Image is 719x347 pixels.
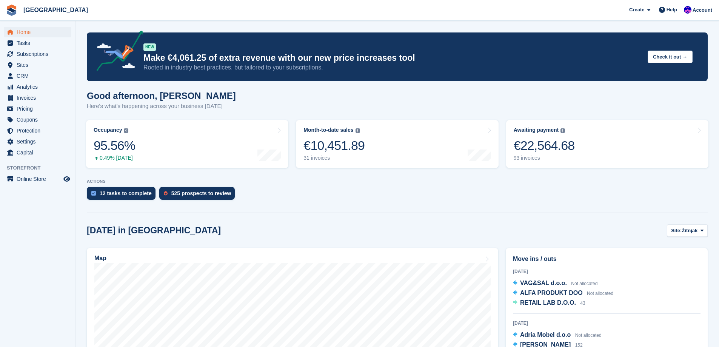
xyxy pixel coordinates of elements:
[17,125,62,136] span: Protection
[580,301,585,306] span: 43
[648,51,693,63] button: Check it out →
[7,164,75,172] span: Storefront
[171,190,231,196] div: 525 prospects to review
[513,288,613,298] a: ALFA PRODUKT DOO Not allocated
[100,190,152,196] div: 12 tasks to complete
[87,102,236,111] p: Here's what's happening across your business [DATE]
[17,60,62,70] span: Sites
[17,49,62,59] span: Subscriptions
[17,27,62,37] span: Home
[17,82,62,92] span: Analytics
[693,6,712,14] span: Account
[671,227,682,234] span: Site:
[520,332,571,338] span: Adria Mobel d.o.o
[4,60,71,70] a: menu
[143,43,156,51] div: NEW
[6,5,17,16] img: stora-icon-8386f47178a22dfd0bd8f6a31ec36ba5ce8667c1dd55bd0f319d3a0aa187defe.svg
[94,127,122,133] div: Occupancy
[4,27,71,37] a: menu
[303,155,365,161] div: 31 invoices
[159,187,239,204] a: 525 prospects to review
[17,38,62,48] span: Tasks
[520,290,583,296] span: ALFA PRODUKT DOO
[4,82,71,92] a: menu
[520,280,567,286] span: VAG&SAL d.o.o.
[143,52,642,63] p: Make €4,061.25 of extra revenue with our new price increases tool
[4,147,71,158] a: menu
[4,174,71,184] a: menu
[513,298,585,308] a: RETAIL LAB D.O.O. 43
[62,174,71,184] a: Preview store
[513,268,701,275] div: [DATE]
[4,38,71,48] a: menu
[91,191,96,196] img: task-75834270c22a3079a89374b754ae025e5fb1db73e45f91037f5363f120a921f8.svg
[20,4,91,16] a: [GEOGRAPHIC_DATA]
[4,136,71,147] a: menu
[17,174,62,184] span: Online Store
[513,279,597,288] a: VAG&SAL d.o.o. Not allocated
[303,138,365,153] div: €10,451.89
[560,128,565,133] img: icon-info-grey-7440780725fd019a000dd9b08b2336e03edf1995a4989e88bcd33f0948082b44.svg
[4,49,71,59] a: menu
[506,120,708,168] a: Awaiting payment €22,564.68 93 invoices
[514,155,575,161] div: 93 invoices
[514,127,559,133] div: Awaiting payment
[4,125,71,136] a: menu
[17,71,62,81] span: CRM
[87,91,236,101] h1: Good afternoon, [PERSON_NAME]
[296,120,498,168] a: Month-to-date sales €10,451.89 31 invoices
[124,128,128,133] img: icon-info-grey-7440780725fd019a000dd9b08b2336e03edf1995a4989e88bcd33f0948082b44.svg
[90,31,143,74] img: price-adjustments-announcement-icon-8257ccfd72463d97f412b2fc003d46551f7dbcb40ab6d574587a9cd5c0d94...
[513,330,602,340] a: Adria Mobel d.o.o Not allocated
[164,191,168,196] img: prospect-51fa495bee0391a8d652442698ab0144808aea92771e9ea1ae160a38d050c398.svg
[575,333,602,338] span: Not allocated
[94,138,135,153] div: 95.56%
[4,103,71,114] a: menu
[684,6,691,14] img: Ivan Gačić
[87,179,708,184] p: ACTIONS
[520,299,576,306] span: RETAIL LAB D.O.O.
[87,225,221,236] h2: [DATE] in [GEOGRAPHIC_DATA]
[514,138,575,153] div: €22,564.68
[4,71,71,81] a: menu
[571,281,597,286] span: Not allocated
[356,128,360,133] img: icon-info-grey-7440780725fd019a000dd9b08b2336e03edf1995a4989e88bcd33f0948082b44.svg
[667,6,677,14] span: Help
[667,224,708,237] button: Site: Žitnjak
[4,114,71,125] a: menu
[94,255,106,262] h2: Map
[94,155,135,161] div: 0.49% [DATE]
[17,93,62,103] span: Invoices
[4,93,71,103] a: menu
[17,136,62,147] span: Settings
[87,187,159,204] a: 12 tasks to complete
[682,227,697,234] span: Žitnjak
[587,291,613,296] span: Not allocated
[629,6,644,14] span: Create
[17,103,62,114] span: Pricing
[86,120,288,168] a: Occupancy 95.56% 0.49% [DATE]
[17,114,62,125] span: Coupons
[17,147,62,158] span: Capital
[513,254,701,264] h2: Move ins / outs
[143,63,642,72] p: Rooted in industry best practices, but tailored to your subscriptions.
[513,320,701,327] div: [DATE]
[303,127,353,133] div: Month-to-date sales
